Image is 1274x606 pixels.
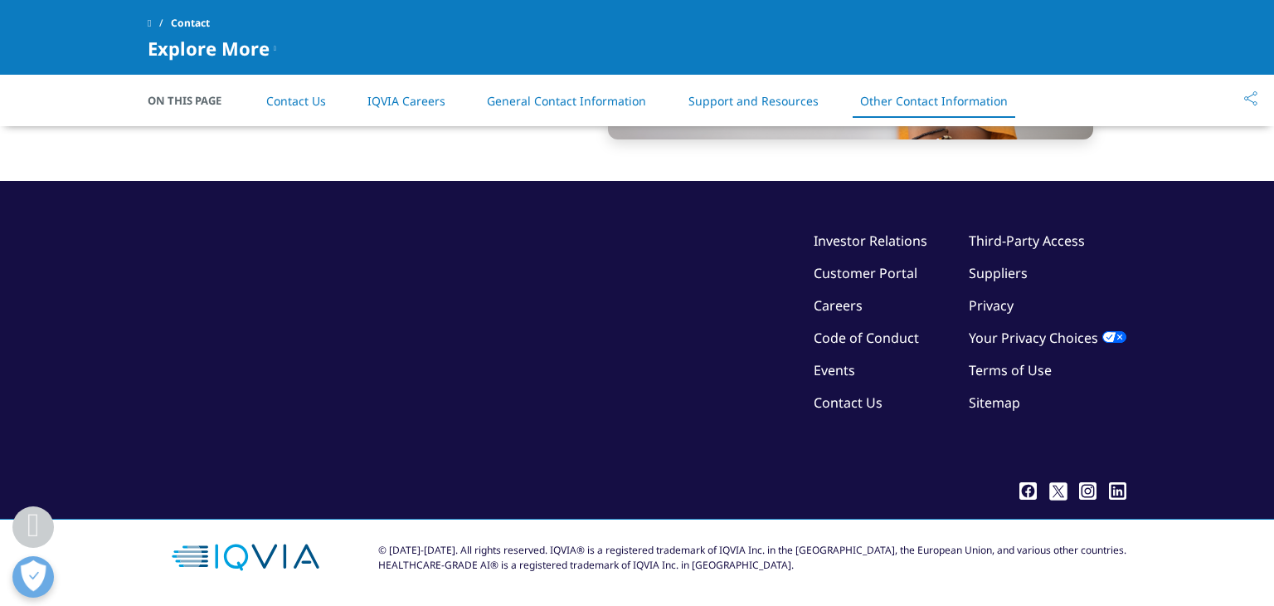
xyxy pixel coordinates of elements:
[148,92,239,109] span: On This Page
[814,393,883,412] a: Contact Us
[378,543,1126,573] div: © [DATE]-[DATE]. All rights reserved. IQVIA® is a registered trademark of IQVIA Inc. in the [GEOG...
[969,232,1085,250] a: Third-Party Access
[814,296,863,315] a: Careers
[969,296,1014,315] a: Privacy
[171,8,210,38] span: Contact
[148,38,270,58] span: Explore More
[969,361,1052,379] a: Terms of Use
[814,361,855,379] a: Events
[814,329,919,347] a: Code of Conduct
[688,93,819,109] a: Support and Resources
[266,93,326,109] a: Contact Us
[814,264,917,282] a: Customer Portal
[814,232,927,250] a: Investor Relations
[487,93,646,109] a: General Contact Information
[860,93,1008,109] a: Other Contact Information
[12,556,54,598] button: Open Preferences
[969,393,1020,412] a: Sitemap
[367,93,445,109] a: IQVIA Careers
[969,264,1028,282] a: Suppliers
[969,329,1126,347] a: Your Privacy Choices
